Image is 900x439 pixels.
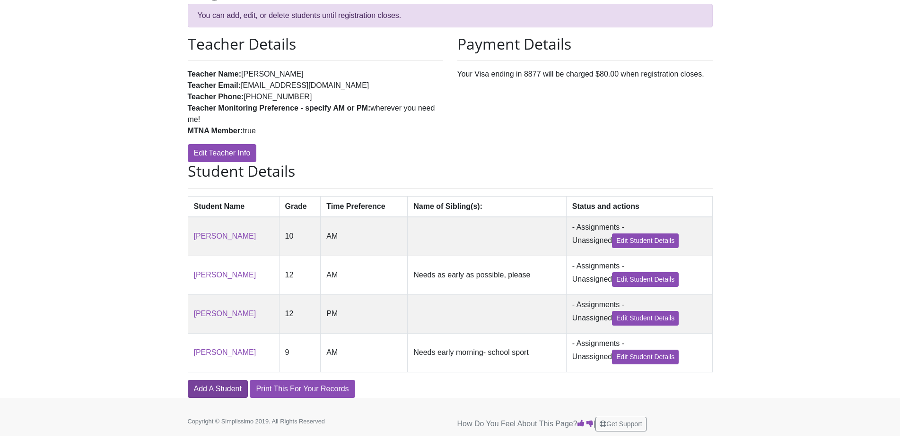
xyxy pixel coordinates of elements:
th: Status and actions [566,196,712,217]
strong: MTNA Member: [188,127,243,135]
a: Edit Student Details [612,350,679,364]
th: Grade [279,196,321,217]
h2: Student Details [188,162,713,180]
a: Edit Student Details [612,311,679,326]
td: PM [321,294,408,333]
a: Edit Student Details [612,233,679,248]
td: 12 [279,294,321,333]
th: Name of Sibling(s): [408,196,567,217]
a: [PERSON_NAME] [194,232,256,240]
li: wherever you need me! [188,103,443,125]
td: - Assignments - Unassigned [566,256,712,294]
th: Time Preference [321,196,408,217]
li: [EMAIL_ADDRESS][DOMAIN_NAME] [188,80,443,91]
a: Print This For Your Records [250,380,355,398]
td: Needs early morning- school sport [408,333,567,372]
p: How Do You Feel About This Page? | [457,417,713,431]
li: true [188,125,443,137]
li: [PHONE_NUMBER] [188,91,443,103]
td: AM [321,256,408,294]
button: Get Support [595,417,647,431]
strong: Teacher Name: [188,70,242,78]
td: 12 [279,256,321,294]
a: [PERSON_NAME] [194,310,256,318]
th: Student Name [188,196,279,217]
strong: Teacher Email: [188,81,241,89]
td: AM [321,217,408,256]
strong: Teacher Monitoring Preference - specify AM or PM: [188,104,371,112]
h2: Payment Details [457,35,713,53]
td: 10 [279,217,321,256]
td: Needs as early as possible, please [408,256,567,294]
td: - Assignments - Unassigned [566,333,712,372]
p: Copyright © Simplissimo 2019. All Rights Reserved [188,417,353,426]
strong: Teacher Phone: [188,93,244,101]
td: 9 [279,333,321,372]
li: [PERSON_NAME] [188,69,443,80]
h2: Teacher Details [188,35,443,53]
a: [PERSON_NAME] [194,348,256,356]
td: - Assignments - Unassigned [566,217,712,256]
div: You can add, edit, or delete students until registration closes. [188,4,713,27]
a: Edit Teacher Info [188,144,257,162]
td: AM [321,333,408,372]
div: Your Visa ending in 8877 will be charged $80.00 when registration closes. [450,35,720,162]
td: - Assignments - Unassigned [566,294,712,333]
a: Edit Student Details [612,272,679,287]
a: Add A Student [188,380,248,398]
a: [PERSON_NAME] [194,271,256,279]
